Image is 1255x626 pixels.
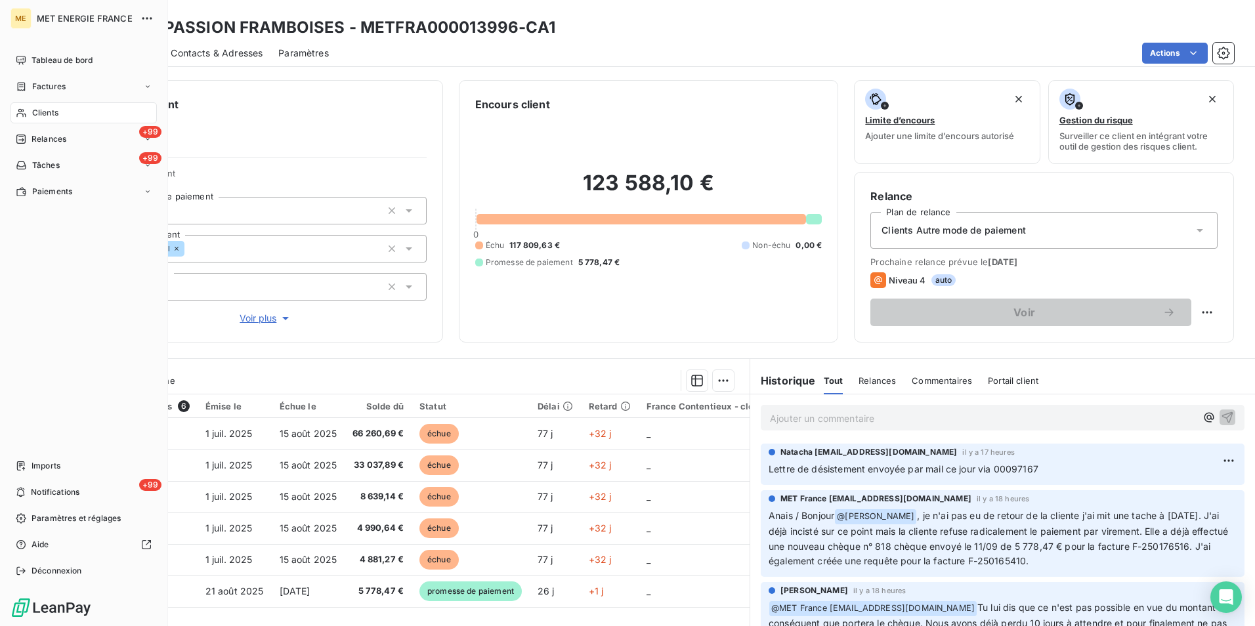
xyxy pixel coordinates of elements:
[280,428,337,439] span: 15 août 2025
[475,96,550,112] h6: Encours client
[280,459,337,470] span: 15 août 2025
[11,597,92,618] img: Logo LeanPay
[139,479,161,491] span: +99
[780,585,848,596] span: [PERSON_NAME]
[280,585,310,596] span: [DATE]
[352,522,404,535] span: 4 990,64 €
[32,565,82,577] span: Déconnexion
[205,401,264,411] div: Émise le
[31,486,79,498] span: Notifications
[1210,581,1242,613] div: Open Intercom Messenger
[278,47,329,60] span: Paramètres
[977,495,1029,503] span: il y a 18 heures
[647,428,650,439] span: _
[589,428,612,439] span: +32 j
[780,493,971,505] span: MET France [EMAIL_ADDRESS][DOMAIN_NAME]
[32,186,72,198] span: Paiements
[647,459,650,470] span: _
[473,229,479,240] span: 0
[752,240,790,251] span: Non-échu
[769,510,1231,567] span: , je n'ai pas eu de retour de la cliente j'ai mit une tache à [DATE]. J'ai déjà incisté sur ce po...
[853,587,906,595] span: il y a 18 heures
[1142,43,1208,64] button: Actions
[205,585,264,596] span: 21 août 2025
[1048,80,1234,164] button: Gestion du risqueSurveiller ce client en intégrant votre outil de gestion des risques client.
[589,522,612,533] span: +32 j
[988,257,1017,267] span: [DATE]
[647,522,650,533] span: _
[116,16,555,39] h3: SCEA PASSION FRAMBOISES - METFRA000013996-CA1
[419,581,522,601] span: promesse de paiement
[32,54,93,66] span: Tableau de bord
[205,491,253,502] span: 1 juil. 2025
[419,518,459,538] span: échue
[32,512,121,524] span: Paramètres et réglages
[419,455,459,475] span: échue
[538,491,553,502] span: 77 j
[647,401,771,411] div: France Contentieux - cloture
[870,299,1191,326] button: Voir
[589,554,612,565] span: +32 j
[589,401,631,411] div: Retard
[865,131,1014,141] span: Ajouter une limite d’encours autorisé
[352,585,404,598] span: 5 778,47 €
[205,522,253,533] span: 1 juil. 2025
[171,47,263,60] span: Contacts & Adresses
[859,375,896,386] span: Relances
[589,459,612,470] span: +32 j
[647,585,650,596] span: _
[824,375,843,386] span: Tout
[538,459,553,470] span: 77 j
[32,539,49,551] span: Aide
[870,257,1218,267] span: Prochaine relance prévue le
[32,159,60,171] span: Tâches
[589,491,612,502] span: +32 j
[854,80,1040,164] button: Limite d’encoursAjouter une limite d’encours autorisé
[486,257,573,268] span: Promesse de paiement
[352,553,404,566] span: 4 881,27 €
[647,554,650,565] span: _
[106,311,427,325] button: Voir plus
[589,585,604,596] span: +1 j
[538,585,555,596] span: 26 j
[962,448,1014,456] span: il y a 17 heures
[11,534,157,555] a: Aide
[205,554,253,565] span: 1 juil. 2025
[139,152,161,164] span: +99
[769,601,977,616] span: @ MET France [EMAIL_ADDRESS][DOMAIN_NAME]
[931,274,956,286] span: auto
[886,307,1162,318] span: Voir
[352,459,404,472] span: 33 037,89 €
[509,240,560,251] span: 117 809,63 €
[769,463,1038,474] span: Lettre de désistement envoyée par mail ce jour via 00097167
[1059,115,1133,125] span: Gestion du risque
[750,373,816,388] h6: Historique
[32,81,66,93] span: Factures
[870,188,1218,204] h6: Relance
[352,490,404,503] span: 8 639,14 €
[835,509,916,524] span: @ [PERSON_NAME]
[280,554,337,565] span: 15 août 2025
[882,224,1026,237] span: Clients Autre mode de paiement
[538,428,553,439] span: 77 j
[240,312,292,325] span: Voir plus
[280,491,337,502] span: 15 août 2025
[352,427,404,440] span: 66 260,69 €
[419,487,459,507] span: échue
[32,460,60,472] span: Imports
[889,275,925,285] span: Niveau 4
[475,170,822,209] h2: 123 588,10 €
[988,375,1038,386] span: Portail client
[32,133,66,145] span: Relances
[647,491,650,502] span: _
[280,522,337,533] span: 15 août 2025
[106,168,427,186] span: Propriétés Client
[184,243,195,255] input: Ajouter une valeur
[769,510,834,521] span: Anais / Bonjour
[205,428,253,439] span: 1 juil. 2025
[578,257,620,268] span: 5 778,47 €
[11,8,32,29] div: ME
[352,401,404,411] div: Solde dû
[32,107,58,119] span: Clients
[419,401,522,411] div: Statut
